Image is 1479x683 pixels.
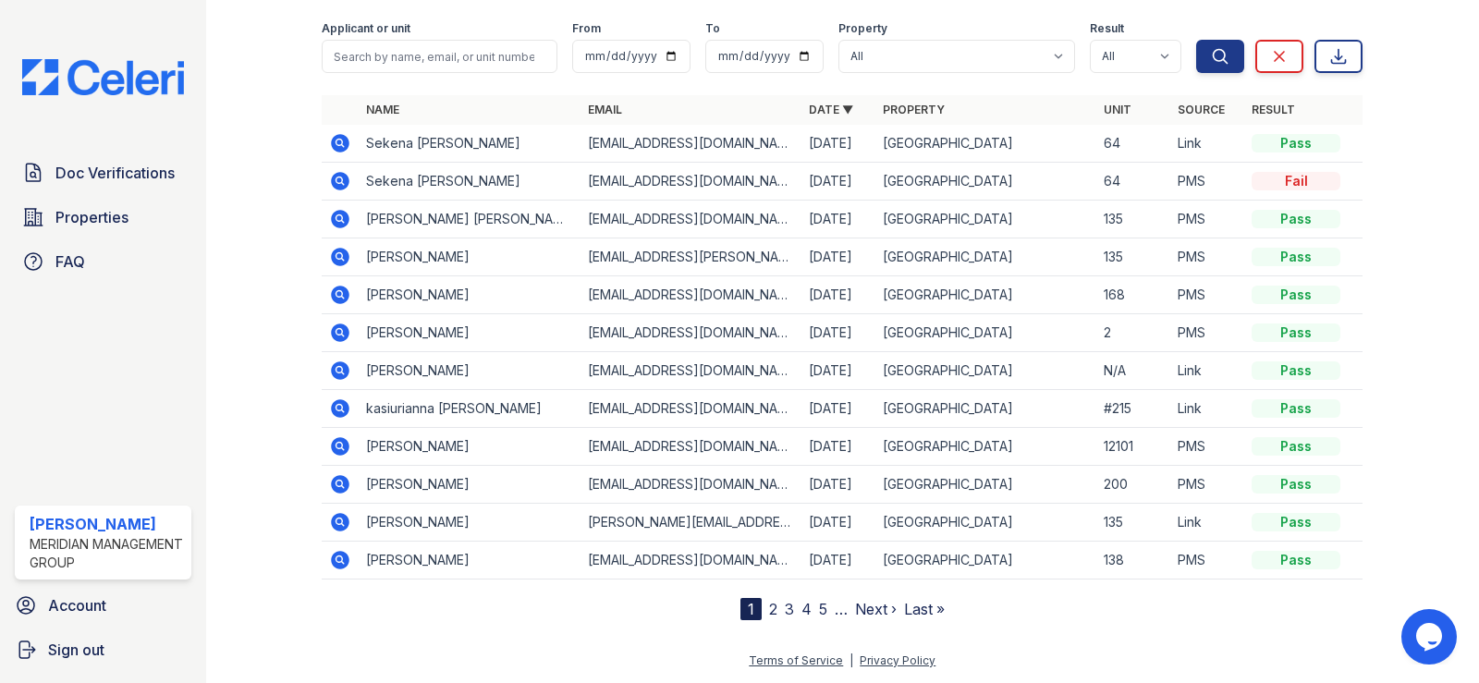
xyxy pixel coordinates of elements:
[801,390,875,428] td: [DATE]
[875,390,1096,428] td: [GEOGRAPHIC_DATA]
[801,352,875,390] td: [DATE]
[875,504,1096,542] td: [GEOGRAPHIC_DATA]
[7,59,199,95] img: CE_Logo_Blue-a8612792a0a2168367f1c8372b55b34899dd931a85d93a1a3d3e32e68fde9ad4.png
[359,504,580,542] td: [PERSON_NAME]
[15,154,191,191] a: Doc Verifications
[875,125,1096,163] td: [GEOGRAPHIC_DATA]
[801,276,875,314] td: [DATE]
[860,653,935,667] a: Privacy Policy
[875,276,1096,314] td: [GEOGRAPHIC_DATA]
[1170,163,1244,201] td: PMS
[581,352,801,390] td: [EMAIL_ADDRESS][DOMAIN_NAME]
[15,199,191,236] a: Properties
[581,238,801,276] td: [EMAIL_ADDRESS][PERSON_NAME][DOMAIN_NAME]
[1096,466,1170,504] td: 200
[322,21,410,36] label: Applicant or unit
[1170,390,1244,428] td: Link
[366,103,399,116] a: Name
[801,314,875,352] td: [DATE]
[15,243,191,280] a: FAQ
[1096,542,1170,579] td: 138
[1170,504,1244,542] td: Link
[1252,475,1340,494] div: Pass
[705,21,720,36] label: To
[581,276,801,314] td: [EMAIL_ADDRESS][DOMAIN_NAME]
[801,504,875,542] td: [DATE]
[581,466,801,504] td: [EMAIL_ADDRESS][DOMAIN_NAME]
[801,428,875,466] td: [DATE]
[1104,103,1131,116] a: Unit
[801,600,812,618] a: 4
[359,201,580,238] td: [PERSON_NAME] [PERSON_NAME]
[1252,551,1340,569] div: Pass
[581,542,801,579] td: [EMAIL_ADDRESS][DOMAIN_NAME]
[801,238,875,276] td: [DATE]
[581,314,801,352] td: [EMAIL_ADDRESS][DOMAIN_NAME]
[1178,103,1225,116] a: Source
[581,428,801,466] td: [EMAIL_ADDRESS][DOMAIN_NAME]
[581,390,801,428] td: [EMAIL_ADDRESS][DOMAIN_NAME]
[55,162,175,184] span: Doc Verifications
[819,600,827,618] a: 5
[1170,314,1244,352] td: PMS
[1252,323,1340,342] div: Pass
[7,631,199,668] a: Sign out
[1170,201,1244,238] td: PMS
[359,542,580,579] td: [PERSON_NAME]
[1170,352,1244,390] td: Link
[1252,134,1340,152] div: Pass
[785,600,794,618] a: 3
[359,428,580,466] td: [PERSON_NAME]
[322,40,557,73] input: Search by name, email, or unit number
[1252,361,1340,380] div: Pass
[581,125,801,163] td: [EMAIL_ADDRESS][DOMAIN_NAME]
[801,542,875,579] td: [DATE]
[359,314,580,352] td: [PERSON_NAME]
[1170,125,1244,163] td: Link
[801,466,875,504] td: [DATE]
[359,466,580,504] td: [PERSON_NAME]
[904,600,945,618] a: Last »
[740,598,762,620] div: 1
[809,103,853,116] a: Date ▼
[883,103,945,116] a: Property
[835,598,848,620] span: …
[359,276,580,314] td: [PERSON_NAME]
[838,21,887,36] label: Property
[1096,352,1170,390] td: N/A
[801,163,875,201] td: [DATE]
[1096,314,1170,352] td: 2
[572,21,601,36] label: From
[875,542,1096,579] td: [GEOGRAPHIC_DATA]
[55,206,128,228] span: Properties
[1252,399,1340,418] div: Pass
[581,163,801,201] td: [EMAIL_ADDRESS][DOMAIN_NAME]
[1252,437,1340,456] div: Pass
[1096,125,1170,163] td: 64
[48,594,106,616] span: Account
[875,466,1096,504] td: [GEOGRAPHIC_DATA]
[1252,210,1340,228] div: Pass
[875,314,1096,352] td: [GEOGRAPHIC_DATA]
[1170,542,1244,579] td: PMS
[1096,390,1170,428] td: #215
[1252,172,1340,190] div: Fail
[7,587,199,624] a: Account
[359,163,580,201] td: Sekena [PERSON_NAME]
[1401,609,1461,665] iframe: chat widget
[581,201,801,238] td: [EMAIL_ADDRESS][DOMAIN_NAME]
[801,201,875,238] td: [DATE]
[581,504,801,542] td: [PERSON_NAME][EMAIL_ADDRESS][DOMAIN_NAME]
[1090,21,1124,36] label: Result
[1170,238,1244,276] td: PMS
[850,653,853,667] div: |
[875,428,1096,466] td: [GEOGRAPHIC_DATA]
[1096,428,1170,466] td: 12101
[359,125,580,163] td: Sekena [PERSON_NAME]
[1170,466,1244,504] td: PMS
[1170,428,1244,466] td: PMS
[1096,504,1170,542] td: 135
[749,653,843,667] a: Terms of Service
[1252,286,1340,304] div: Pass
[875,238,1096,276] td: [GEOGRAPHIC_DATA]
